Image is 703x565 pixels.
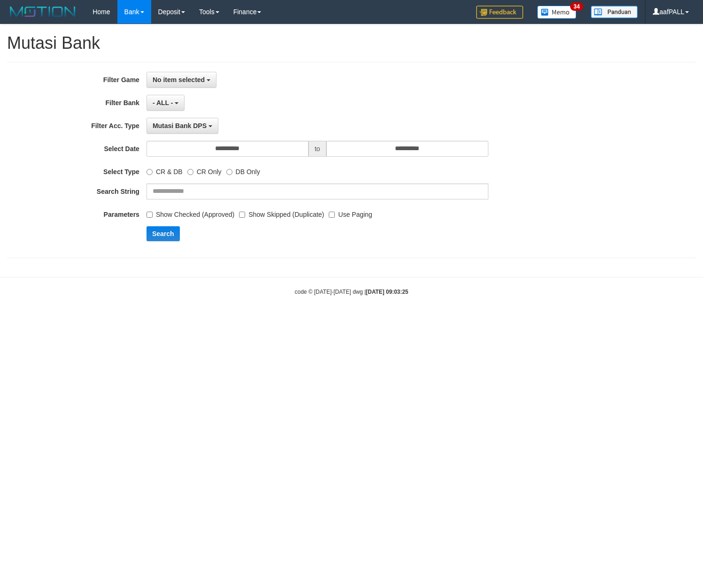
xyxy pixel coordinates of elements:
button: Mutasi Bank DPS [147,118,218,134]
input: Show Checked (Approved) [147,212,153,218]
strong: [DATE] 09:03:25 [366,289,408,295]
img: panduan.png [591,6,638,18]
input: CR Only [187,169,193,175]
img: MOTION_logo.png [7,5,78,19]
input: DB Only [226,169,232,175]
input: Use Paging [329,212,335,218]
label: Use Paging [329,206,372,219]
input: CR & DB [147,169,153,175]
input: Show Skipped (Duplicate) [239,212,245,218]
button: No item selected [147,72,216,88]
span: to [309,141,326,157]
small: code © [DATE]-[DATE] dwg | [295,289,409,295]
label: CR Only [187,164,222,176]
label: Show Checked (Approved) [147,206,234,219]
label: CR & DB [147,164,183,176]
span: 34 [570,2,583,11]
span: Mutasi Bank DPS [153,122,207,130]
label: DB Only [226,164,260,176]
button: Search [147,226,180,241]
span: - ALL - [153,99,173,107]
label: Show Skipped (Duplicate) [239,206,324,219]
img: Button%20Memo.svg [537,6,577,19]
button: - ALL - [147,95,185,111]
img: Feedback.jpg [476,6,523,19]
span: No item selected [153,76,205,84]
h1: Mutasi Bank [7,34,696,53]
